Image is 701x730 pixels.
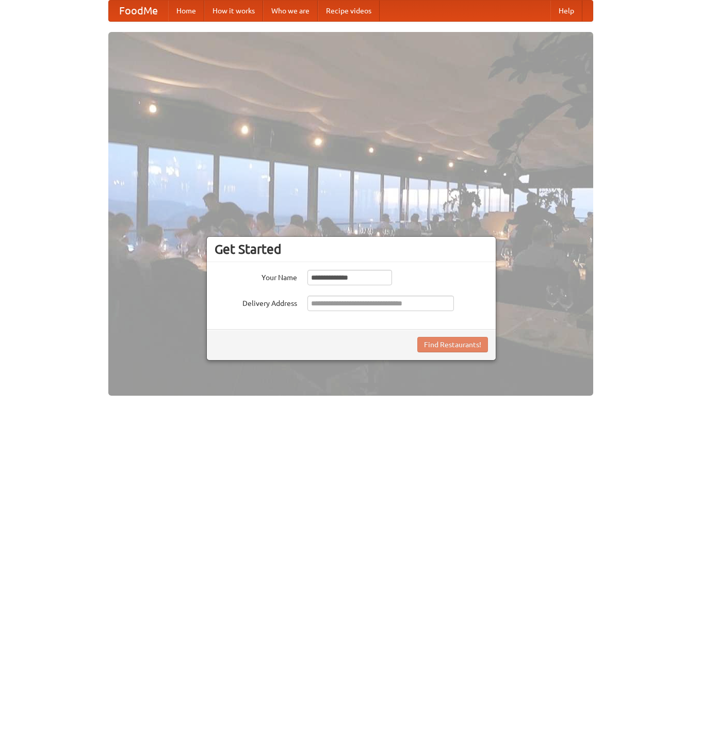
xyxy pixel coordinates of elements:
[109,1,168,21] a: FoodMe
[318,1,380,21] a: Recipe videos
[215,241,488,257] h3: Get Started
[263,1,318,21] a: Who we are
[550,1,582,21] a: Help
[215,296,297,309] label: Delivery Address
[204,1,263,21] a: How it works
[168,1,204,21] a: Home
[215,270,297,283] label: Your Name
[417,337,488,352] button: Find Restaurants!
